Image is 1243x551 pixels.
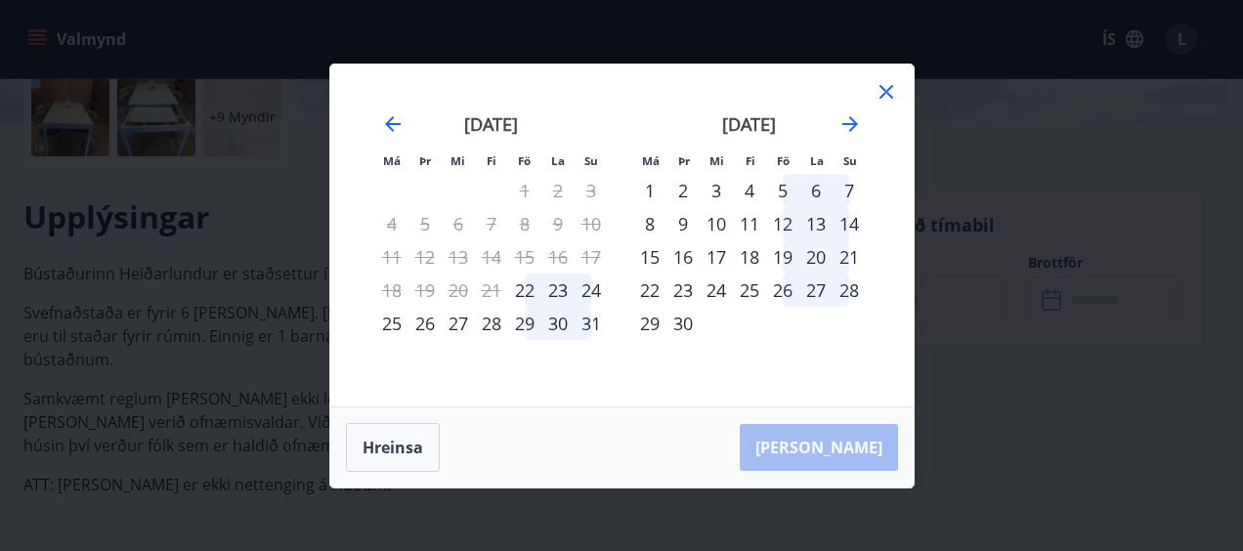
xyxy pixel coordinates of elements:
div: 5 [766,174,799,207]
td: Choose laugardagur, 6. september 2025 as your check-in date. It’s available. [799,174,833,207]
td: Choose föstudagur, 26. september 2025 as your check-in date. It’s available. [766,274,799,307]
div: 9 [666,207,700,240]
td: Choose þriðjudagur, 2. september 2025 as your check-in date. It’s available. [666,174,700,207]
div: 30 [541,307,575,340]
td: Choose þriðjudagur, 23. september 2025 as your check-in date. It’s available. [666,274,700,307]
td: Choose sunnudagur, 24. ágúst 2025 as your check-in date. It’s available. [575,274,608,307]
td: Not available. sunnudagur, 17. ágúst 2025 [575,240,608,274]
div: 28 [833,274,866,307]
td: Choose sunnudagur, 28. september 2025 as your check-in date. It’s available. [833,274,866,307]
td: Not available. mánudagur, 4. ágúst 2025 [375,207,408,240]
td: Not available. mánudagur, 18. ágúst 2025 [375,274,408,307]
td: Not available. þriðjudagur, 19. ágúst 2025 [408,274,442,307]
small: Fi [746,153,755,168]
div: 28 [475,307,508,340]
div: 13 [799,207,833,240]
td: Not available. miðvikudagur, 13. ágúst 2025 [442,240,475,274]
div: 11 [733,207,766,240]
div: 3 [700,174,733,207]
td: Not available. föstudagur, 8. ágúst 2025 [508,207,541,240]
td: Choose mánudagur, 1. september 2025 as your check-in date. It’s available. [633,174,666,207]
div: 17 [700,240,733,274]
div: 27 [799,274,833,307]
div: 22 [633,274,666,307]
div: Move forward to switch to the next month. [838,112,862,136]
div: 8 [633,207,666,240]
strong: [DATE] [464,112,518,136]
td: Not available. sunnudagur, 10. ágúst 2025 [575,207,608,240]
strong: [DATE] [722,112,776,136]
td: Choose laugardagur, 27. september 2025 as your check-in date. It’s available. [799,274,833,307]
td: Choose mánudagur, 15. september 2025 as your check-in date. It’s available. [633,240,666,274]
td: Choose laugardagur, 30. ágúst 2025 as your check-in date. It’s available. [541,307,575,340]
td: Choose þriðjudagur, 26. ágúst 2025 as your check-in date. It’s available. [408,307,442,340]
small: Þr [419,153,431,168]
div: 25 [375,307,408,340]
div: 7 [833,174,866,207]
div: Move backward to switch to the previous month. [381,112,405,136]
div: 20 [799,240,833,274]
td: Choose sunnudagur, 7. september 2025 as your check-in date. It’s available. [833,174,866,207]
td: Choose miðvikudagur, 17. september 2025 as your check-in date. It’s available. [700,240,733,274]
div: 6 [799,174,833,207]
small: Fö [777,153,790,168]
div: 24 [700,274,733,307]
td: Choose föstudagur, 12. september 2025 as your check-in date. It’s available. [766,207,799,240]
td: Choose föstudagur, 29. ágúst 2025 as your check-in date. It’s available. [508,307,541,340]
td: Choose fimmtudagur, 18. september 2025 as your check-in date. It’s available. [733,240,766,274]
small: Mi [450,153,465,168]
div: Calendar [354,88,890,383]
div: 27 [442,307,475,340]
div: 19 [766,240,799,274]
div: 31 [575,307,608,340]
div: 26 [408,307,442,340]
td: Choose laugardagur, 23. ágúst 2025 as your check-in date. It’s available. [541,274,575,307]
td: Not available. þriðjudagur, 12. ágúst 2025 [408,240,442,274]
div: 14 [833,207,866,240]
td: Choose fimmtudagur, 25. september 2025 as your check-in date. It’s available. [733,274,766,307]
button: Hreinsa [346,423,440,472]
td: Choose föstudagur, 22. ágúst 2025 as your check-in date. It’s available. [508,274,541,307]
td: Choose laugardagur, 13. september 2025 as your check-in date. It’s available. [799,207,833,240]
div: 10 [700,207,733,240]
div: 18 [733,240,766,274]
td: Choose laugardagur, 20. september 2025 as your check-in date. It’s available. [799,240,833,274]
td: Not available. föstudagur, 15. ágúst 2025 [508,240,541,274]
td: Choose fimmtudagur, 4. september 2025 as your check-in date. It’s available. [733,174,766,207]
td: Choose miðvikudagur, 24. september 2025 as your check-in date. It’s available. [700,274,733,307]
div: 24 [575,274,608,307]
td: Not available. mánudagur, 11. ágúst 2025 [375,240,408,274]
div: 29 [633,307,666,340]
td: Not available. laugardagur, 16. ágúst 2025 [541,240,575,274]
div: 23 [666,274,700,307]
small: La [551,153,565,168]
small: Má [642,153,660,168]
div: 30 [666,307,700,340]
td: Not available. miðvikudagur, 20. ágúst 2025 [442,274,475,307]
div: 1 [633,174,666,207]
td: Not available. þriðjudagur, 5. ágúst 2025 [408,207,442,240]
td: Choose þriðjudagur, 16. september 2025 as your check-in date. It’s available. [666,240,700,274]
td: Choose þriðjudagur, 9. september 2025 as your check-in date. It’s available. [666,207,700,240]
small: Má [383,153,401,168]
td: Choose þriðjudagur, 30. september 2025 as your check-in date. It’s available. [666,307,700,340]
small: Mi [709,153,724,168]
div: 25 [733,274,766,307]
td: Choose mánudagur, 8. september 2025 as your check-in date. It’s available. [633,207,666,240]
div: 21 [833,240,866,274]
td: Not available. sunnudagur, 3. ágúst 2025 [575,174,608,207]
div: Aðeins innritun í boði [508,274,541,307]
td: Choose föstudagur, 19. september 2025 as your check-in date. It’s available. [766,240,799,274]
small: Su [584,153,598,168]
td: Choose föstudagur, 5. september 2025 as your check-in date. It’s available. [766,174,799,207]
small: Fi [487,153,496,168]
div: 2 [666,174,700,207]
td: Not available. fimmtudagur, 21. ágúst 2025 [475,274,508,307]
small: Fö [518,153,531,168]
div: 16 [666,240,700,274]
td: Not available. föstudagur, 1. ágúst 2025 [508,174,541,207]
td: Choose sunnudagur, 21. september 2025 as your check-in date. It’s available. [833,240,866,274]
td: Choose mánudagur, 29. september 2025 as your check-in date. It’s available. [633,307,666,340]
div: 4 [733,174,766,207]
div: 12 [766,207,799,240]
